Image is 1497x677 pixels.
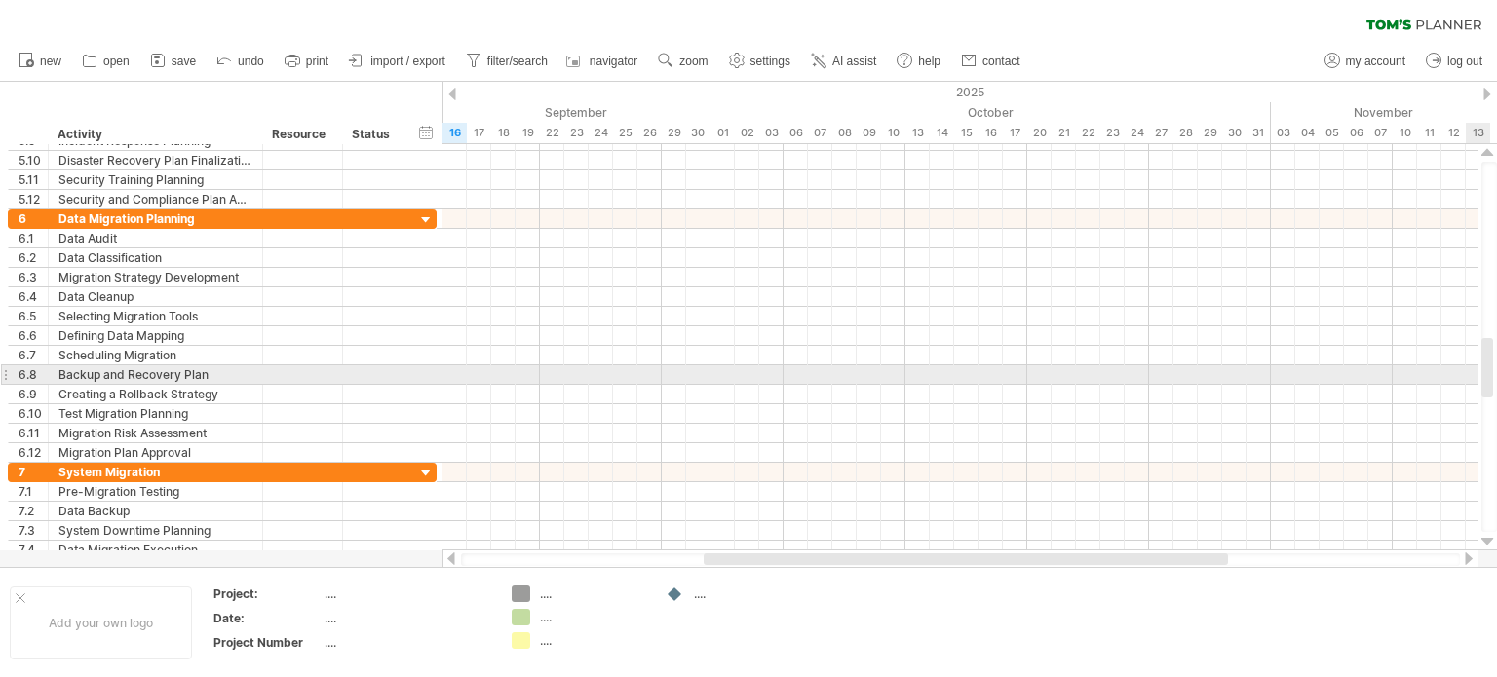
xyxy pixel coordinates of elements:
[540,632,646,649] div: ....
[832,123,857,143] div: Wednesday, 8 October 2025
[1295,123,1320,143] div: Tuesday, 4 November 2025
[19,307,48,325] div: 6.5
[1417,123,1441,143] div: Tuesday, 11 November 2025
[1320,123,1344,143] div: Wednesday, 5 November 2025
[58,268,252,286] div: Migration Strategy Development
[735,123,759,143] div: Thursday, 2 October 2025
[19,385,48,403] div: 6.9
[784,123,808,143] div: Monday, 6 October 2025
[58,125,251,144] div: Activity
[1076,123,1100,143] div: Wednesday, 22 October 2025
[564,123,589,143] div: Tuesday, 23 September 2025
[956,49,1026,74] a: contact
[58,190,252,208] div: Security and Compliance Plan Approval
[1125,123,1149,143] div: Friday, 24 October 2025
[325,634,488,651] div: ....
[58,346,252,364] div: Scheduling Migration
[19,346,48,364] div: 6.7
[540,609,646,625] div: ....
[352,125,395,144] div: Status
[77,49,135,74] a: open
[1421,49,1488,74] a: log out
[1320,49,1411,74] a: my account
[58,463,252,481] div: System Migration
[103,55,130,68] span: open
[58,229,252,247] div: Data Audit
[19,541,48,559] div: 7.4
[1173,123,1198,143] div: Tuesday, 28 October 2025
[19,229,48,247] div: 6.1
[280,49,334,74] a: print
[58,326,252,345] div: Defining Data Mapping
[662,123,686,143] div: Monday, 29 September 2025
[19,521,48,540] div: 7.3
[590,55,637,68] span: navigator
[1368,123,1393,143] div: Friday, 7 November 2025
[710,123,735,143] div: Wednesday, 1 October 2025
[306,55,328,68] span: print
[686,123,710,143] div: Tuesday, 30 September 2025
[1052,123,1076,143] div: Tuesday, 21 October 2025
[467,123,491,143] div: Wednesday, 17 September 2025
[58,482,252,501] div: Pre-Migration Testing
[1346,55,1405,68] span: my account
[724,49,796,74] a: settings
[19,326,48,345] div: 6.6
[58,385,252,403] div: Creating a Rollback Strategy
[19,209,48,228] div: 6
[58,521,252,540] div: System Downtime Planning
[174,102,710,123] div: September 2025
[213,610,321,626] div: Date:
[491,123,516,143] div: Thursday, 18 September 2025
[58,151,252,169] div: Disaster Recovery Plan Finalization
[540,585,646,602] div: ....
[982,55,1020,68] span: contact
[19,502,48,520] div: 7.2
[1222,123,1247,143] div: Thursday, 30 October 2025
[1271,123,1295,143] div: Monday, 3 November 2025
[172,55,196,68] span: save
[832,55,876,68] span: AI assist
[325,585,488,602] div: ....
[540,123,564,143] div: Monday, 22 September 2025
[213,585,321,602] div: Project:
[613,123,637,143] div: Thursday, 25 September 2025
[19,268,48,286] div: 6.3
[954,123,979,143] div: Wednesday, 15 October 2025
[679,55,708,68] span: zoom
[857,123,881,143] div: Thursday, 9 October 2025
[19,443,48,462] div: 6.12
[58,170,252,189] div: Security Training Planning
[1198,123,1222,143] div: Wednesday, 29 October 2025
[979,123,1003,143] div: Thursday, 16 October 2025
[1441,123,1466,143] div: Wednesday, 12 November 2025
[1466,123,1490,143] div: Thursday, 13 November 2025
[145,49,202,74] a: save
[19,482,48,501] div: 7.1
[653,49,713,74] a: zoom
[461,49,554,74] a: filter/search
[881,123,905,143] div: Friday, 10 October 2025
[759,123,784,143] div: Friday, 3 October 2025
[918,55,940,68] span: help
[750,55,790,68] span: settings
[19,248,48,267] div: 6.2
[710,102,1271,123] div: October 2025
[370,55,445,68] span: import / export
[1149,123,1173,143] div: Monday, 27 October 2025
[1100,123,1125,143] div: Thursday, 23 October 2025
[563,49,643,74] a: navigator
[344,49,451,74] a: import / export
[272,125,331,144] div: Resource
[58,443,252,462] div: Migration Plan Approval
[213,634,321,651] div: Project Number
[442,123,467,143] div: Tuesday, 16 September 2025
[58,541,252,559] div: Data Migration Execution
[1027,123,1052,143] div: Monday, 20 October 2025
[1344,123,1368,143] div: Thursday, 6 November 2025
[58,307,252,325] div: Selecting Migration Tools
[325,610,488,626] div: ....
[19,190,48,208] div: 5.12
[905,123,930,143] div: Monday, 13 October 2025
[892,49,946,74] a: help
